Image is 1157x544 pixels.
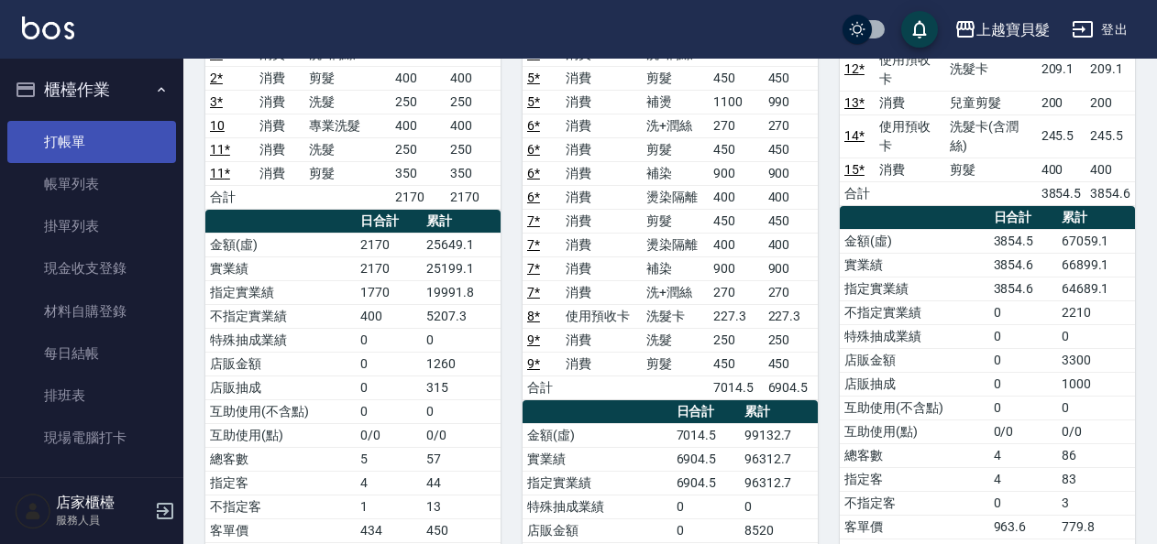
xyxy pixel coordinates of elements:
[840,491,989,515] td: 不指定客
[255,161,304,185] td: 消費
[642,256,709,280] td: 補染
[7,205,176,247] a: 掛單列表
[672,518,740,542] td: 0
[422,423,501,447] td: 0/0
[709,137,763,161] td: 450
[709,209,763,233] td: 450
[422,210,501,234] th: 累計
[840,300,989,324] td: 不指定實業績
[205,518,356,542] td: 客單價
[642,137,709,161] td: 剪髮
[642,185,709,209] td: 燙染隔離
[672,495,740,518] td: 0
[945,114,1037,158] td: 洗髮卡(含潤絲)
[709,280,763,304] td: 270
[356,280,422,304] td: 1770
[740,518,818,542] td: 8520
[1057,253,1135,277] td: 66899.1
[989,372,1057,396] td: 0
[356,210,422,234] th: 日合計
[56,494,149,512] h5: 店家櫃檯
[561,256,642,280] td: 消費
[672,423,740,447] td: 7014.5
[1057,419,1135,443] td: 0/0
[7,417,176,459] a: 現場電腦打卡
[840,253,989,277] td: 實業績
[1064,13,1135,47] button: 登出
[205,423,356,447] td: 互助使用(點)
[764,233,818,256] td: 400
[1085,48,1135,91] td: 209.1
[523,471,672,495] td: 指定實業績
[945,48,1037,91] td: 洗髮卡
[709,114,763,137] td: 270
[764,209,818,233] td: 450
[422,256,501,280] td: 25199.1
[1085,114,1135,158] td: 245.5
[764,352,818,375] td: 450
[840,324,989,348] td: 特殊抽成業績
[205,447,356,471] td: 總客數
[1085,181,1135,205] td: 3854.6
[642,90,709,114] td: 補燙
[740,495,818,518] td: 0
[1057,300,1135,324] td: 2210
[205,495,356,518] td: 不指定客
[561,328,642,352] td: 消費
[875,91,945,114] td: 消費
[561,114,642,137] td: 消費
[875,114,945,158] td: 使用預收卡
[642,280,709,304] td: 洗+潤絲
[422,304,501,328] td: 5207.3
[989,443,1057,467] td: 4
[709,256,763,280] td: 900
[989,419,1057,443] td: 0/0
[1037,181,1086,205] td: 3854.5
[764,328,818,352] td: 250
[1057,443,1135,467] td: 86
[764,66,818,90] td: 450
[840,372,989,396] td: 店販抽成
[356,447,422,471] td: 5
[672,447,740,471] td: 6904.5
[561,185,642,209] td: 消費
[1057,372,1135,396] td: 1000
[7,163,176,205] a: 帳單列表
[422,495,501,518] td: 13
[561,66,642,90] td: 消費
[304,161,391,185] td: 剪髮
[523,518,672,542] td: 店販金額
[840,277,989,300] td: 指定實業績
[304,90,391,114] td: 洗髮
[764,256,818,280] td: 900
[947,11,1057,49] button: 上越寶貝髮
[391,185,446,209] td: 2170
[989,206,1057,230] th: 日合計
[422,375,501,399] td: 315
[523,447,672,471] td: 實業績
[740,400,818,424] th: 累計
[446,90,501,114] td: 250
[446,161,501,185] td: 350
[709,233,763,256] td: 400
[422,471,501,495] td: 44
[840,181,875,205] td: 合計
[205,328,356,352] td: 特殊抽成業績
[523,423,672,447] td: 金額(虛)
[840,515,989,539] td: 客單價
[875,158,945,181] td: 消費
[840,229,989,253] td: 金額(虛)
[709,375,763,399] td: 7014.5
[1037,91,1086,114] td: 200
[642,328,709,352] td: 洗髮
[764,280,818,304] td: 270
[561,304,642,328] td: 使用預收卡
[422,447,501,471] td: 57
[989,324,1057,348] td: 0
[561,280,642,304] td: 消費
[7,290,176,332] a: 材料自購登錄
[523,495,672,518] td: 特殊抽成業績
[642,233,709,256] td: 燙染隔離
[255,137,304,161] td: 消費
[1037,158,1086,181] td: 400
